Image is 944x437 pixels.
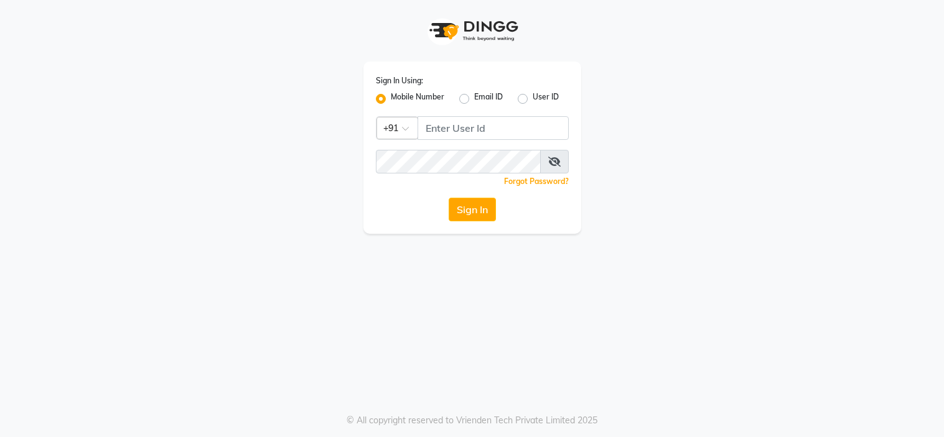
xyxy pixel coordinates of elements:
[474,91,503,106] label: Email ID
[391,91,444,106] label: Mobile Number
[449,198,496,221] button: Sign In
[504,177,569,186] a: Forgot Password?
[418,116,569,140] input: Username
[376,150,541,173] input: Username
[423,12,522,49] img: logo1.svg
[376,75,423,86] label: Sign In Using:
[533,91,559,106] label: User ID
